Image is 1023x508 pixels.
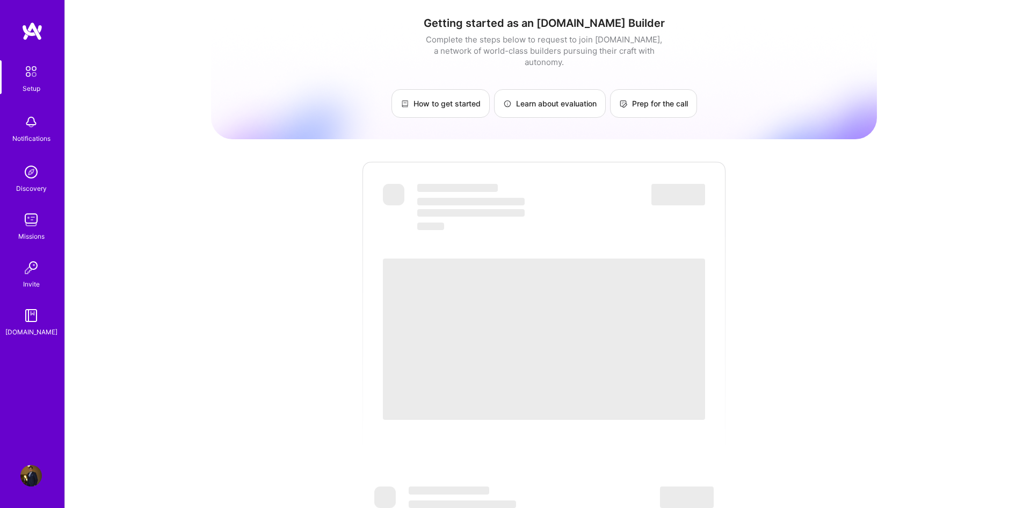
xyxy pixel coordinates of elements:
[18,231,45,242] div: Missions
[494,89,606,118] a: Learn about evaluation
[23,83,40,94] div: Setup
[18,465,45,486] a: User Avatar
[417,184,498,192] span: ‌
[20,161,42,183] img: discovery
[409,486,489,495] span: ‌
[383,184,404,205] span: ‌
[16,183,47,194] div: Discovery
[417,223,444,230] span: ‌
[417,198,525,205] span: ‌
[23,278,40,290] div: Invite
[383,259,705,420] span: ‌
[20,209,42,231] img: teamwork
[21,22,43,41] img: logo
[20,60,42,83] img: setup
[20,465,42,486] img: User Avatar
[5,326,57,338] div: [DOMAIN_NAME]
[651,184,705,205] span: ‌
[401,99,409,108] img: How to get started
[417,209,525,217] span: ‌
[374,486,396,508] span: ‌
[610,89,697,118] a: Prep for the call
[20,257,42,278] img: Invite
[503,99,512,108] img: Learn about evaluation
[423,34,665,68] div: Complete the steps below to request to join [DOMAIN_NAME], a network of world-class builders purs...
[12,133,50,144] div: Notifications
[211,17,877,30] h1: Getting started as an [DOMAIN_NAME] Builder
[20,305,42,326] img: guide book
[660,486,714,508] span: ‌
[20,111,42,133] img: bell
[409,500,516,508] span: ‌
[391,89,490,118] a: How to get started
[619,99,628,108] img: Prep for the call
